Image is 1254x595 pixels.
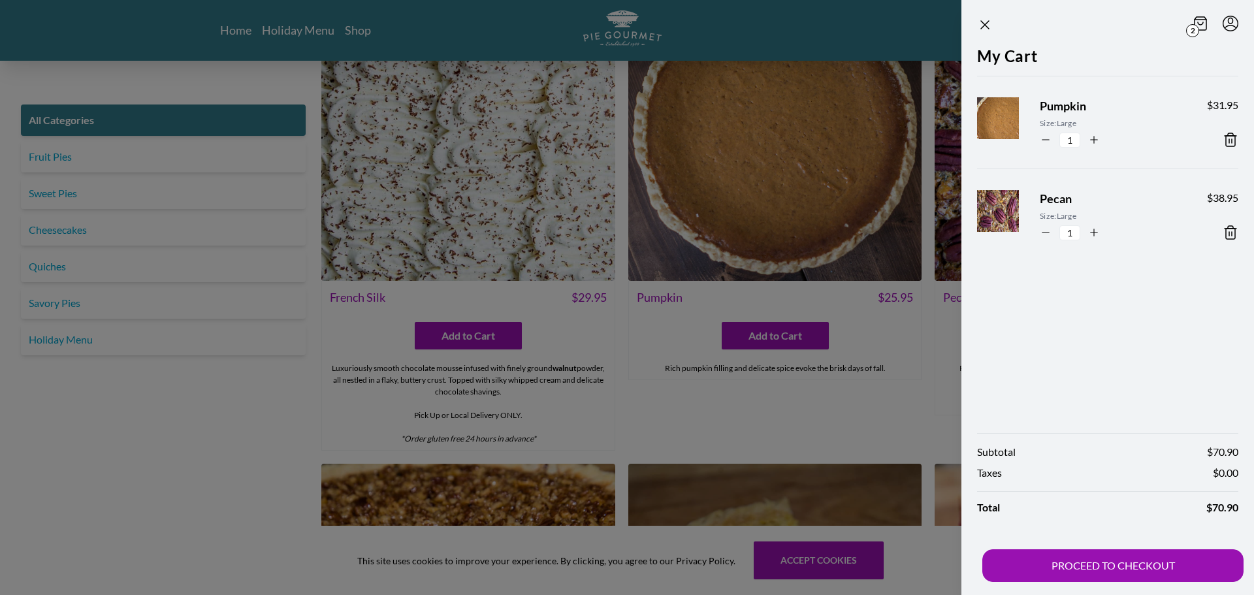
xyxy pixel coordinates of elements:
span: Subtotal [977,444,1016,460]
span: Size: Large [1040,118,1186,129]
span: $ 0.00 [1213,465,1238,481]
span: Pumpkin [1040,97,1186,115]
span: $ 70.90 [1207,444,1238,460]
button: PROCEED TO CHECKOUT [982,549,1244,582]
span: $ 70.90 [1206,500,1238,515]
span: $ 31.95 [1207,97,1238,113]
button: Close panel [977,17,993,33]
span: 2 [1186,24,1199,37]
span: Size: Large [1040,210,1186,222]
span: Taxes [977,465,1002,481]
img: Product Image [971,178,1050,257]
h2: My Cart [977,44,1238,76]
span: Pecan [1040,190,1186,208]
button: Menu [1223,16,1238,31]
span: Total [977,500,1000,515]
span: $ 38.95 [1207,190,1238,206]
img: Product Image [971,85,1050,165]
